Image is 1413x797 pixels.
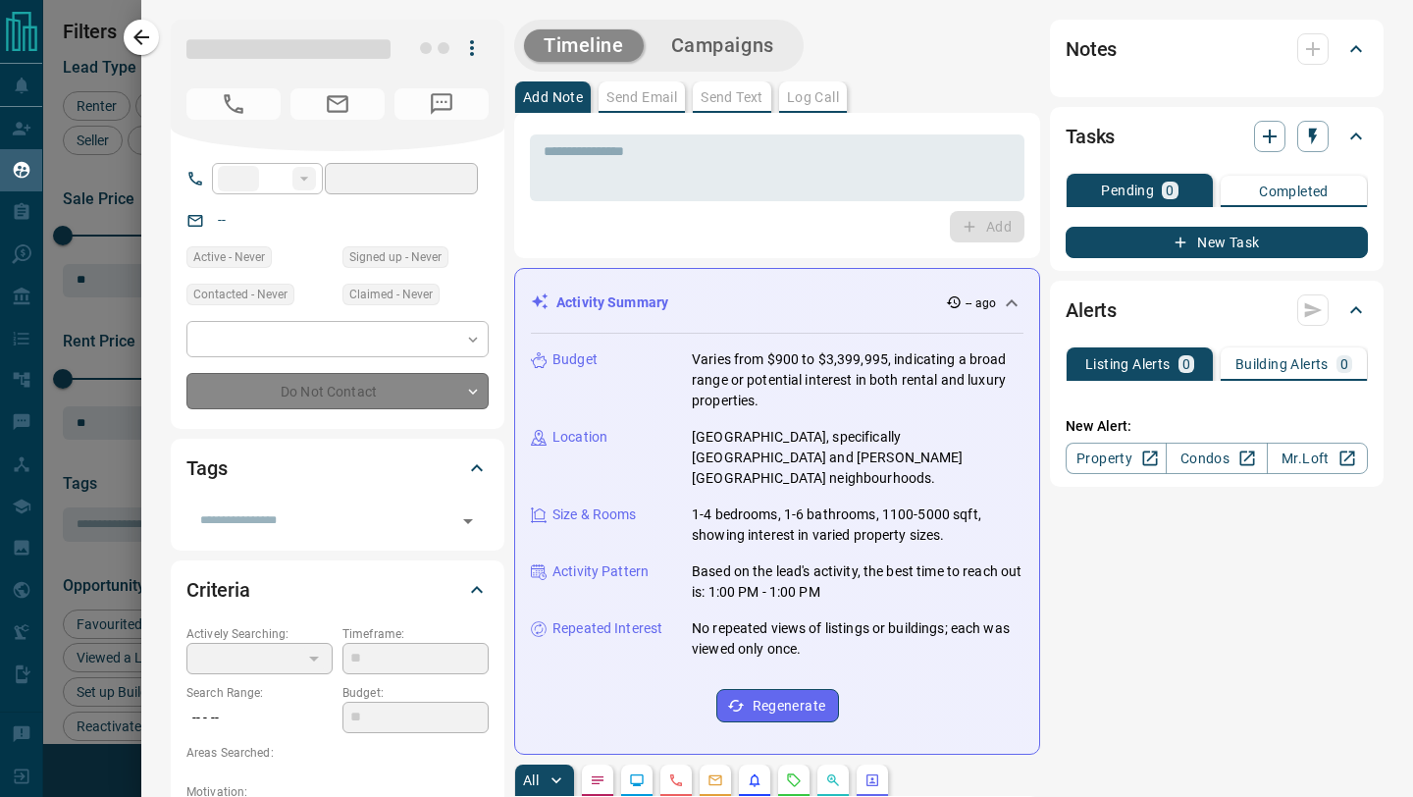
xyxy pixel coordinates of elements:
[186,702,333,734] p: -- - --
[552,618,662,639] p: Repeated Interest
[652,29,794,62] button: Campaigns
[186,625,333,643] p: Actively Searching:
[1066,121,1115,152] h2: Tasks
[692,427,1023,489] p: [GEOGRAPHIC_DATA], specifically [GEOGRAPHIC_DATA] and [PERSON_NAME][GEOGRAPHIC_DATA] neighbourhoods.
[186,684,333,702] p: Search Range:
[193,247,265,267] span: Active - Never
[552,349,598,370] p: Budget
[349,285,433,304] span: Claimed - Never
[1066,294,1117,326] h2: Alerts
[716,689,839,722] button: Regenerate
[349,247,442,267] span: Signed up - Never
[1182,357,1190,371] p: 0
[531,285,1023,321] div: Activity Summary-- ago
[186,744,489,762] p: Areas Searched:
[342,625,489,643] p: Timeframe:
[1267,443,1368,474] a: Mr.Loft
[692,505,1023,546] p: 1-4 bedrooms, 1-6 bathrooms, 1100-5000 sqft, showing interest in varied property sizes.
[186,452,227,484] h2: Tags
[786,772,802,788] svg: Requests
[1340,357,1348,371] p: 0
[1166,184,1174,197] p: 0
[394,88,489,120] span: No Number
[1066,287,1368,334] div: Alerts
[186,373,489,409] div: Do Not Contact
[692,561,1023,603] p: Based on the lead's activity, the best time to reach out is: 1:00 PM - 1:00 PM
[825,772,841,788] svg: Opportunities
[1066,113,1368,160] div: Tasks
[590,772,605,788] svg: Notes
[692,618,1023,660] p: No repeated views of listings or buildings; each was viewed only once.
[707,772,723,788] svg: Emails
[186,566,489,613] div: Criteria
[552,505,637,525] p: Size & Rooms
[186,574,250,606] h2: Criteria
[629,772,645,788] svg: Lead Browsing Activity
[747,772,762,788] svg: Listing Alerts
[1259,185,1329,198] p: Completed
[523,773,539,787] p: All
[1085,357,1171,371] p: Listing Alerts
[1066,443,1167,474] a: Property
[966,294,996,312] p: -- ago
[524,29,644,62] button: Timeline
[454,507,482,535] button: Open
[193,285,288,304] span: Contacted - Never
[186,445,489,492] div: Tags
[186,88,281,120] span: No Number
[1235,357,1329,371] p: Building Alerts
[1066,416,1368,437] p: New Alert:
[864,772,880,788] svg: Agent Actions
[692,349,1023,411] p: Varies from $900 to $3,399,995, indicating a broad range or potential interest in both rental and...
[552,427,607,448] p: Location
[1066,227,1368,258] button: New Task
[1166,443,1267,474] a: Condos
[556,292,668,313] p: Activity Summary
[1066,26,1368,73] div: Notes
[218,212,226,228] a: --
[523,90,583,104] p: Add Note
[342,684,489,702] p: Budget:
[552,561,649,582] p: Activity Pattern
[1066,33,1117,65] h2: Notes
[668,772,684,788] svg: Calls
[290,88,385,120] span: No Email
[1101,184,1154,197] p: Pending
